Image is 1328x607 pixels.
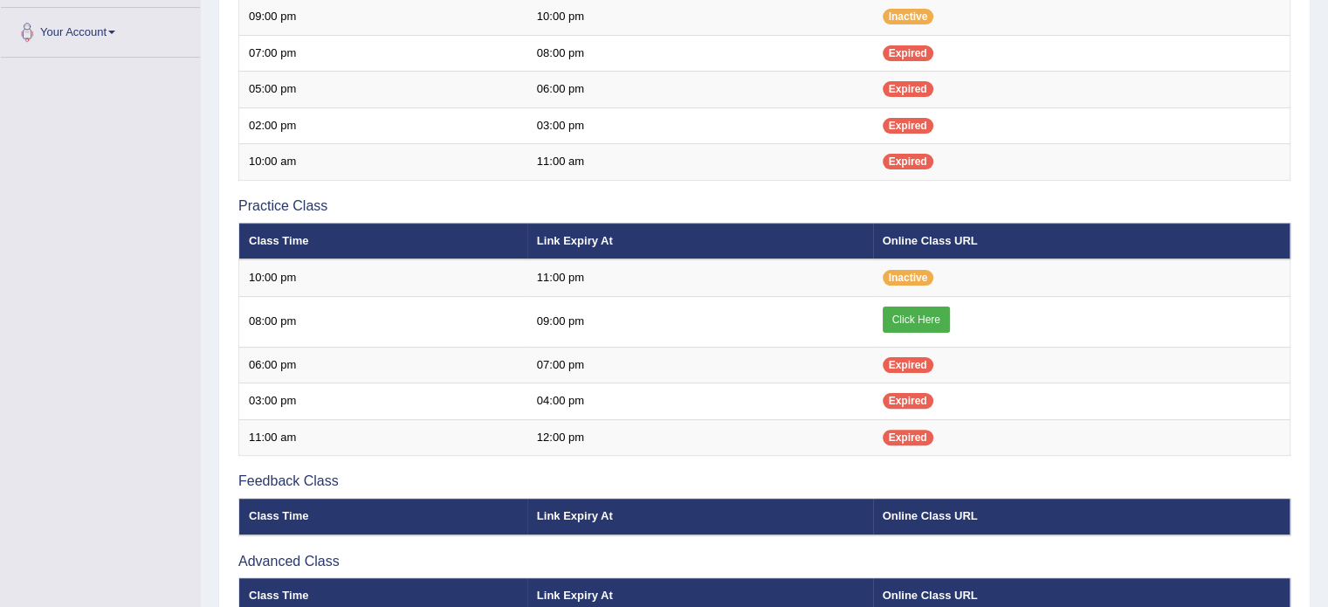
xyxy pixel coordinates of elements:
th: Link Expiry At [527,499,873,535]
td: 02:00 pm [239,107,527,144]
td: 06:00 pm [527,72,873,108]
td: 11:00 pm [527,259,873,296]
th: Class Time [239,499,527,535]
h3: Advanced Class [238,554,1290,569]
th: Online Class URL [873,223,1290,259]
td: 10:00 am [239,144,527,181]
span: Expired [883,118,933,134]
span: Inactive [883,9,934,24]
span: Expired [883,357,933,373]
td: 08:00 pm [527,35,873,72]
td: 04:00 pm [527,383,873,420]
span: Expired [883,154,933,169]
td: 05:00 pm [239,72,527,108]
th: Class Time [239,223,527,259]
td: 07:00 pm [239,35,527,72]
a: Your Account [1,8,200,52]
h3: Feedback Class [238,473,1290,489]
h3: Practice Class [238,198,1290,214]
th: Link Expiry At [527,223,873,259]
td: 10:00 pm [239,259,527,296]
td: 07:00 pm [527,347,873,383]
td: 11:00 am [239,419,527,456]
span: Expired [883,393,933,409]
span: Expired [883,81,933,97]
td: 12:00 pm [527,419,873,456]
td: 03:00 pm [527,107,873,144]
td: 08:00 pm [239,296,527,347]
td: 03:00 pm [239,383,527,420]
a: Click Here [883,307,950,333]
td: 09:00 pm [527,296,873,347]
span: Expired [883,430,933,445]
span: Inactive [883,270,934,286]
th: Online Class URL [873,499,1290,535]
span: Expired [883,45,933,61]
td: 11:00 am [527,144,873,181]
td: 06:00 pm [239,347,527,383]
